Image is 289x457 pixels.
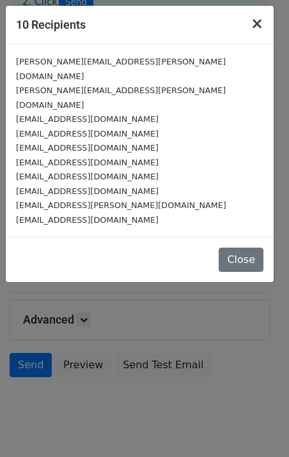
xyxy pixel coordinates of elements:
[16,16,86,33] h5: 10 Recipients
[240,6,274,41] button: Close
[219,248,263,272] button: Close
[251,15,263,33] span: ×
[16,186,159,196] small: [EMAIL_ADDRESS][DOMAIN_NAME]
[16,86,226,110] small: [PERSON_NAME][EMAIL_ADDRESS][PERSON_NAME][DOMAIN_NAME]
[16,143,159,153] small: [EMAIL_ADDRESS][DOMAIN_NAME]
[16,57,226,81] small: [PERSON_NAME][EMAIL_ADDRESS][PERSON_NAME][DOMAIN_NAME]
[225,396,289,457] iframe: Chat Widget
[16,129,159,139] small: [EMAIL_ADDRESS][DOMAIN_NAME]
[16,200,226,210] small: [EMAIL_ADDRESS][PERSON_NAME][DOMAIN_NAME]
[16,158,159,167] small: [EMAIL_ADDRESS][DOMAIN_NAME]
[16,114,159,124] small: [EMAIL_ADDRESS][DOMAIN_NAME]
[16,172,159,181] small: [EMAIL_ADDRESS][DOMAIN_NAME]
[16,215,159,225] small: [EMAIL_ADDRESS][DOMAIN_NAME]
